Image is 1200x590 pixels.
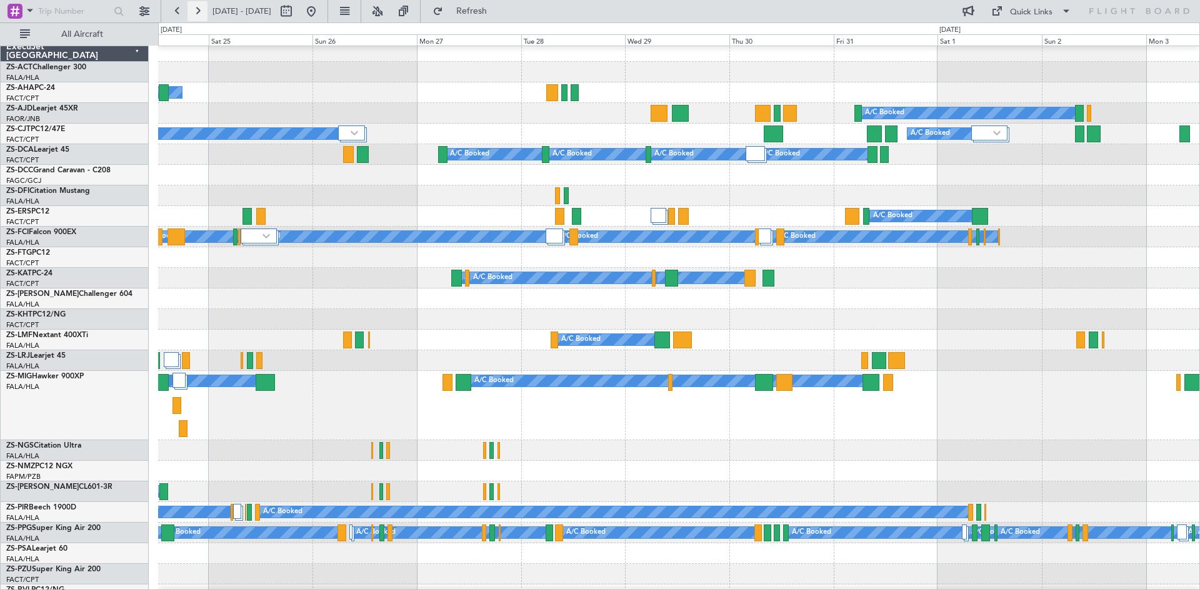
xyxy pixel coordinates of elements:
a: ZS-PZUSuper King Air 200 [6,566,101,573]
a: ZS-CJTPC12/47E [6,125,65,133]
span: ZS-LRJ [6,352,30,360]
span: ZS-[PERSON_NAME] [6,290,79,298]
div: Mon 27 [417,34,521,46]
a: ZS-AHAPC-24 [6,84,55,92]
div: A/C Booked [561,330,601,349]
a: FACT/CPT [6,94,39,103]
input: Trip Number [38,2,110,21]
div: A/C Booked [552,145,592,164]
a: ZS-PPGSuper King Air 200 [6,524,101,532]
div: Thu 30 [729,34,834,46]
span: ZS-PIR [6,504,29,511]
a: FALA/HLA [6,341,39,350]
span: ZS-AJD [6,105,32,112]
a: FALA/HLA [6,73,39,82]
div: A/C Booked [873,207,912,225]
span: ZS-PZU [6,566,32,573]
div: A/C Booked [559,227,598,246]
div: A/C Booked [911,124,950,143]
span: ZS-NMZ [6,463,35,470]
a: FAOR/JNB [6,114,40,124]
a: ZS-KHTPC12/NG [6,311,66,318]
div: Sat 1 [937,34,1042,46]
img: arrow-gray.svg [993,130,1001,135]
span: ZS-ACT [6,64,32,71]
a: FALA/HLA [6,197,39,206]
a: ZS-LRJLearjet 45 [6,352,66,360]
a: ZS-PIRBeech 1900D [6,504,76,511]
div: A/C Booked [776,227,816,246]
span: ZS-LMF [6,332,32,339]
a: FALA/HLA [6,513,39,523]
a: ZS-MIGHawker 900XP [6,373,84,380]
a: FACT/CPT [6,258,39,268]
span: ZS-PSA [6,545,32,553]
div: [DATE] [939,25,961,36]
div: A/C Booked [161,523,201,542]
div: A/C Booked [654,145,694,164]
a: ZS-AJDLearjet 45XR [6,105,78,112]
a: ZS-FTGPC12 [6,249,50,257]
a: FALA/HLA [6,534,39,543]
div: Sun 26 [312,34,417,46]
div: A/C Booked [1001,523,1040,542]
span: ZS-AHA [6,84,34,92]
span: ZS-[PERSON_NAME] [6,483,79,491]
span: ZS-DCC [6,167,33,174]
div: A/C Booked [263,503,302,521]
div: A/C Booked [761,145,800,164]
div: Quick Links [1010,6,1052,19]
span: ZS-KAT [6,270,32,277]
a: ZS-LMFNextant 400XTi [6,332,88,339]
div: Sat 25 [209,34,313,46]
a: FACT/CPT [6,279,39,288]
div: Fri 31 [834,34,938,46]
a: FALA/HLA [6,300,39,309]
a: ZS-FCIFalcon 900EX [6,229,76,236]
span: ZS-FCI [6,229,29,236]
a: ZS-DFICitation Mustang [6,187,90,195]
span: ZS-DFI [6,187,29,195]
span: Refresh [446,7,498,16]
span: ZS-DCA [6,146,34,154]
a: ZS-NGSCitation Ultra [6,442,81,450]
a: FALA/HLA [6,238,39,247]
a: FACT/CPT [6,135,39,144]
button: Quick Links [985,1,1077,21]
span: ZS-PPG [6,524,32,532]
span: ZS-KHT [6,311,32,318]
div: A/C Booked [566,523,606,542]
a: ZS-DCALearjet 45 [6,146,69,154]
div: A/C Booked [450,145,489,164]
a: ZS-DCCGrand Caravan - C208 [6,167,111,174]
div: A/C Booked [473,268,512,287]
div: A/C Booked [356,523,396,542]
div: A/C Booked [474,371,514,390]
span: ZS-NGS [6,442,34,450]
a: FALA/HLA [6,361,39,371]
a: ZS-[PERSON_NAME]CL601-3R [6,483,112,491]
a: FAGC/GCJ [6,176,41,185]
a: ZS-ACTChallenger 300 [6,64,86,71]
a: FAPM/PZB [6,472,41,481]
a: ZS-ERSPC12 [6,208,49,215]
div: A/C Booked [865,104,904,122]
a: ZS-[PERSON_NAME]Challenger 604 [6,290,132,298]
a: FACT/CPT [6,217,39,227]
a: FACT/CPT [6,155,39,165]
div: A/C Booked [792,523,831,542]
span: ZS-CJT [6,125,31,133]
a: FACT/CPT [6,575,39,584]
div: A/C Booked [971,523,1011,542]
a: ZS-PSALearjet 60 [6,545,67,553]
span: All Aircraft [32,30,132,39]
a: FALA/HLA [6,382,39,391]
img: arrow-gray.svg [351,130,358,135]
img: arrow-gray.svg [262,234,270,238]
a: ZS-NMZPC12 NGX [6,463,72,470]
a: FACT/CPT [6,320,39,330]
div: A/C Booked [143,227,182,246]
div: Sun 2 [1042,34,1146,46]
a: ZS-KATPC-24 [6,270,52,277]
a: FALA/HLA [6,451,39,461]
